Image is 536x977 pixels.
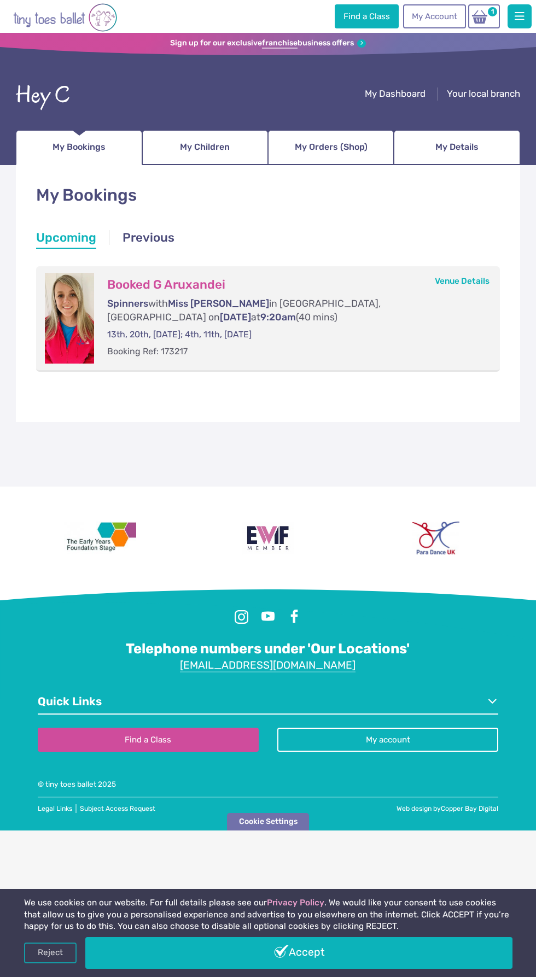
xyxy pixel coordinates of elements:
[38,779,499,789] div: © tiny toes ballet 2025
[412,522,459,554] img: Para Dance UK
[284,607,304,627] a: Facebook
[123,229,174,249] a: Previous
[180,138,230,156] span: My Children
[38,805,72,812] a: Legal Links
[80,805,155,812] a: Subject Access Request
[53,138,106,156] span: My Bookings
[38,691,499,715] a: Quick Links
[435,138,479,156] span: My Details
[227,813,309,830] div: Cookie Settings
[16,130,142,165] a: My Bookings
[16,78,70,112] div: Hey C
[180,659,356,672] a: [EMAIL_ADDRESS][DOMAIN_NAME]
[335,4,398,28] a: Find a Class
[394,130,520,165] a: My Details
[260,312,296,323] span: 9:20am
[447,88,520,99] span: Your local branch
[168,298,269,309] span: Miss [PERSON_NAME]
[447,88,520,102] a: Your local branch
[268,130,394,165] a: My Orders (Shop)
[262,38,298,49] strong: franchise
[365,88,426,102] a: My Dashboard
[36,184,500,207] h1: My Bookings
[277,728,499,752] a: My account
[107,298,148,309] span: Spinners
[170,38,366,49] a: Sign up for our exclusivefranchisebusiness offers
[268,804,498,814] div: Web design by
[468,4,500,28] a: 1
[365,88,426,99] span: My Dashboard
[107,297,478,324] p: with in [GEOGRAPHIC_DATA], [GEOGRAPHIC_DATA] on at (40 mins)
[13,2,117,33] img: tiny toes ballet
[126,640,410,658] a: Telephone numbers under 'Our Locations'
[242,522,294,554] img: Encouraging Women Into Franchising
[295,138,368,156] span: My Orders (Shop)
[232,607,252,627] a: Instagram
[258,607,278,627] a: Youtube
[435,276,490,286] a: Venue Details
[220,312,251,323] span: [DATE]
[486,5,499,18] span: 1
[107,277,478,292] h3: Booked G Aruxandei
[64,522,136,554] img: The Early Years Foundation Stage
[403,4,465,28] a: My Account
[142,130,268,165] a: My Children
[38,728,259,752] a: Find a Class
[107,329,478,341] p: 13th, 20th, [DATE]; 4th, 11th, [DATE]
[441,805,498,812] a: Copper Bay Digital
[107,346,478,358] p: Booking Ref: 173217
